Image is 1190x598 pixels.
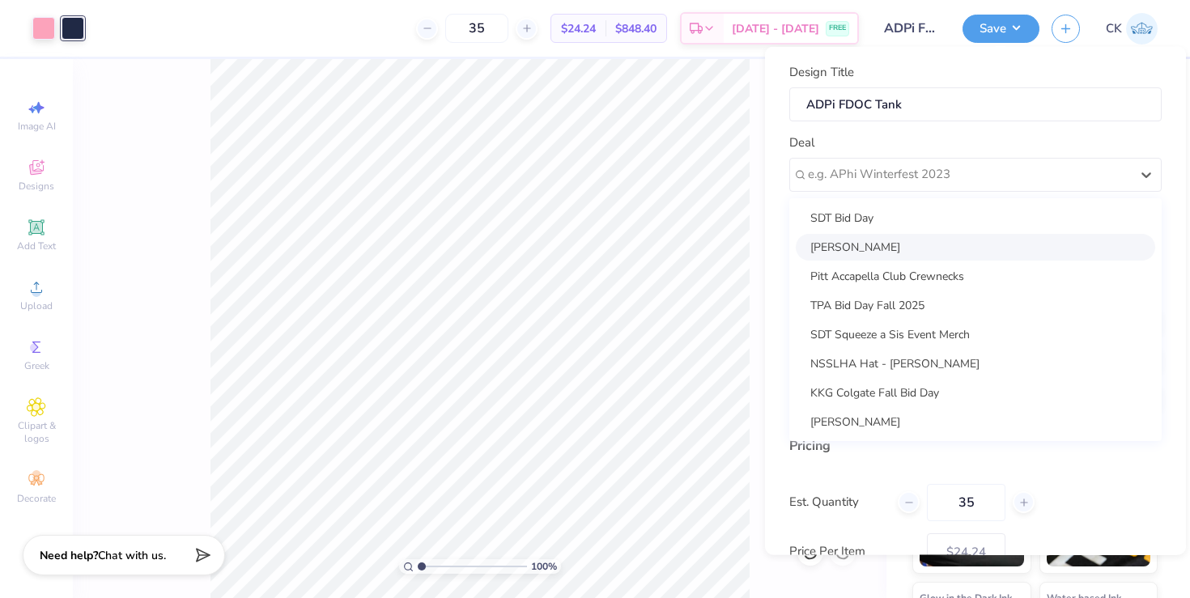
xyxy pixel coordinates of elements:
[1126,13,1158,45] img: Chris Kolbas
[8,419,65,445] span: Clipart & logos
[796,379,1155,405] div: KKG Colgate Fall Bid Day
[24,359,49,372] span: Greek
[18,120,56,133] span: Image AI
[40,548,98,563] strong: Need help?
[17,240,56,252] span: Add Text
[963,15,1039,43] button: Save
[789,134,814,152] label: Deal
[1106,19,1122,38] span: CK
[796,204,1155,231] div: SDT Bid Day
[796,320,1155,347] div: SDT Squeeze a Sis Event Merch
[871,12,950,45] input: Untitled Design
[19,180,54,193] span: Designs
[796,408,1155,435] div: [PERSON_NAME]
[789,542,915,561] label: Price Per Item
[1106,13,1158,45] a: CK
[17,492,56,505] span: Decorate
[789,493,886,511] label: Est. Quantity
[732,20,819,37] span: [DATE] - [DATE]
[531,559,557,574] span: 100 %
[927,483,1005,520] input: – –
[445,14,508,43] input: – –
[789,63,854,82] label: Design Title
[615,20,657,37] span: $848.40
[789,435,1162,455] div: Pricing
[561,20,596,37] span: $24.24
[829,23,846,34] span: FREE
[796,437,1155,464] div: July VIP Meetings - Fall 2025 - [PERSON_NAME]
[796,350,1155,376] div: NSSLHA Hat - [PERSON_NAME]
[796,233,1155,260] div: [PERSON_NAME]
[796,262,1155,289] div: Pitt Accapella Club Crewnecks
[98,548,166,563] span: Chat with us.
[796,291,1155,318] div: TPA Bid Day Fall 2025
[20,299,53,312] span: Upload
